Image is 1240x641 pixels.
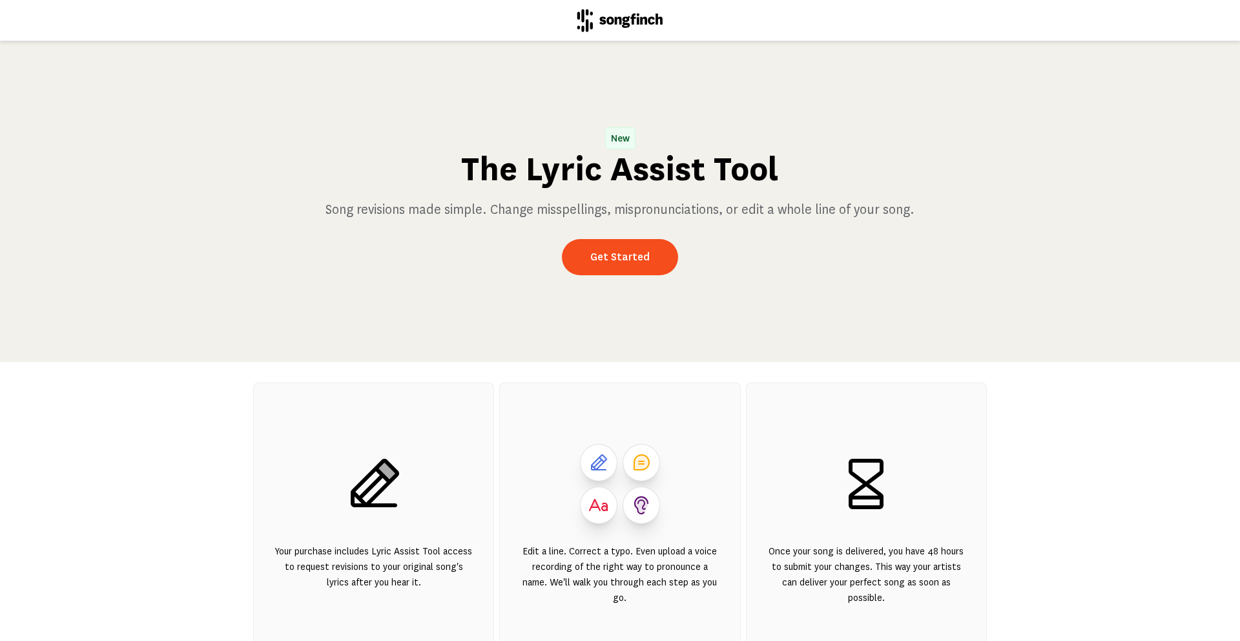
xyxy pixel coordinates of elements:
[325,200,914,218] h3: Song revisions made simple. Change misspellings, mispronunciations, or edit a whole line of your ...
[606,128,635,149] span: New
[767,543,966,621] div: Once your song is delivered, you have 48 hours to submit your changes. This way your artists can ...
[521,543,719,621] div: Edit a line. Correct a typo. Even upload a voice recording of the right way to pronounce a name. ...
[461,149,779,190] h1: The Lyric Assist Tool
[562,239,678,275] a: Get Started
[274,543,473,621] div: Your purchase includes Lyric Assist Tool access to request revisions to your original song's lyri...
